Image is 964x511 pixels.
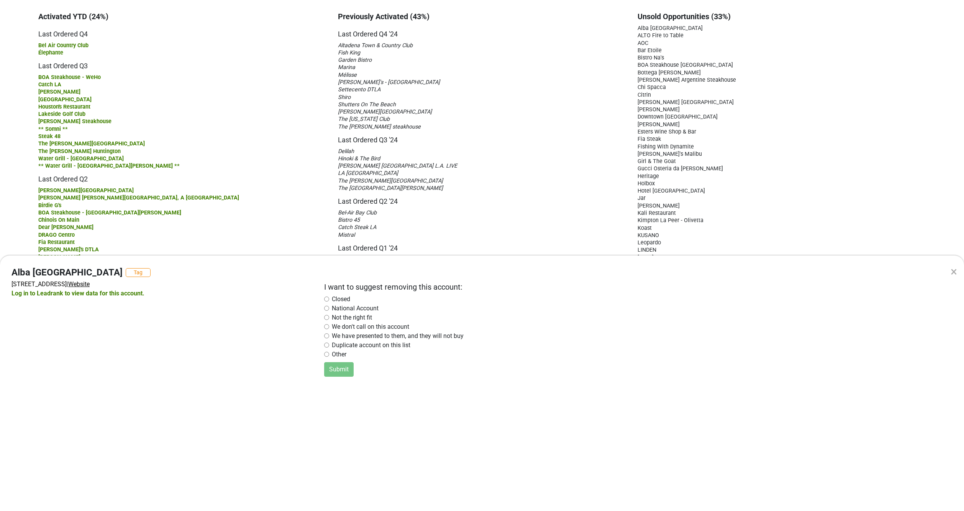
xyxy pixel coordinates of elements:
[332,341,410,350] label: Duplicate account on this list
[11,280,67,288] a: [STREET_ADDRESS]
[332,350,346,359] label: Other
[332,322,409,331] label: We don't call on this account
[332,304,379,313] label: National Account
[11,267,123,278] h4: Alba [GEOGRAPHIC_DATA]
[126,268,151,277] button: Tag
[951,262,957,281] div: ×
[11,290,144,297] a: Log in to Leadrank to view data for this account.
[332,295,350,304] label: Closed
[68,280,90,288] a: Website
[332,313,372,322] label: Not the right fit
[332,331,464,341] label: We have presented to them, and they will not buy
[67,280,68,288] span: |
[324,362,354,377] button: Submit
[324,282,938,292] h2: I want to suggest removing this account:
